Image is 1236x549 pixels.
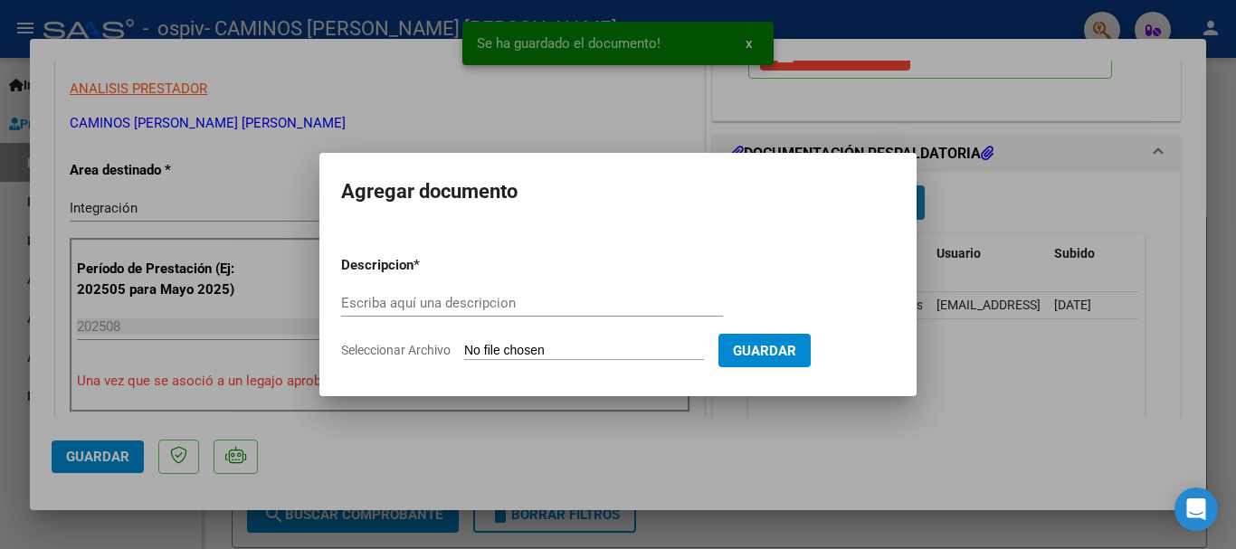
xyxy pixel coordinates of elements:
[718,334,811,367] button: Guardar
[341,343,451,357] span: Seleccionar Archivo
[341,255,508,276] p: Descripcion
[1174,487,1218,531] div: Open Intercom Messenger
[341,175,895,209] h2: Agregar documento
[733,343,796,359] span: Guardar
